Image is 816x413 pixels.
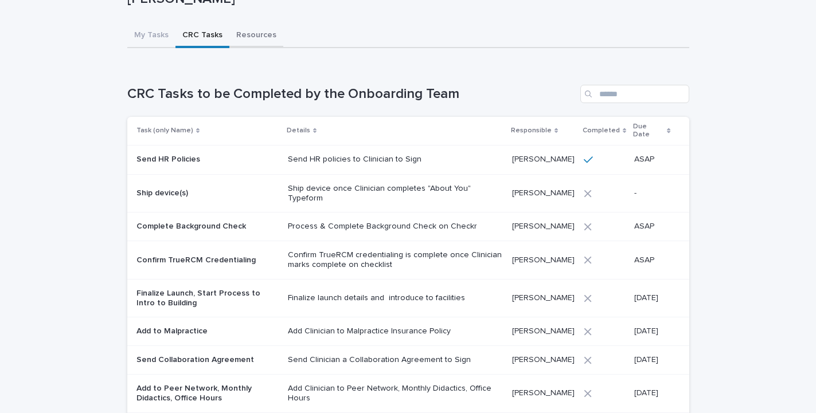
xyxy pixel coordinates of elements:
[634,255,670,265] p: ASAP
[127,86,576,103] h1: CRC Tasks to be Completed by the Onboarding Team
[136,355,279,365] p: Send Collaboration Agreement
[634,188,670,198] p: -
[127,213,689,241] tr: Complete Background CheckProcess & Complete Background Check on Checkr[PERSON_NAME]ASAP
[512,388,575,398] p: [PERSON_NAME]
[288,293,503,303] p: Finalize launch details and introduce to facilities
[287,124,310,137] p: Details
[127,374,689,412] tr: Add to Peer Network, Monthly Didactics, Office HoursAdd Clinician to Peer Network, Monthly Didact...
[288,155,503,164] p: Send HR policies to Clinician to Sign
[288,355,503,365] p: Send Clinician a Collaboration Agreement to Sign
[288,250,503,270] p: Confirm TrueRCM credentialing is complete once Clinician marks complete on checklist
[127,317,689,346] tr: Add to MalpracticeAdd Clinician to Malpractice Insurance Policy[PERSON_NAME][DATE]
[136,327,279,336] p: Add to Malpractice
[288,384,503,403] p: Add Clinician to Peer Network, Monthly Didactics, Office Hours
[288,327,503,336] p: Add Clinician to Malpractice Insurance Policy
[288,222,503,231] p: Process & Complete Background Check on Checkr
[634,155,670,164] p: ASAP
[512,255,575,265] p: [PERSON_NAME]
[136,124,193,137] p: Task (only Name)
[634,388,670,398] p: [DATE]
[127,174,689,213] tr: Ship device(s)Ship device once Clinician completes "About You" Typeform[PERSON_NAME]-
[634,222,670,231] p: ASAP
[511,124,552,137] p: Responsible
[633,120,664,141] p: Due Date
[136,188,279,198] p: Ship device(s)
[136,222,279,231] p: Complete Background Check
[229,24,283,48] button: Resources
[512,188,575,198] p: [PERSON_NAME]
[288,184,503,203] p: Ship device once Clinician completes "About You" Typeform
[127,279,689,317] tr: Finalize Launch, Start Process to Intro to BuildingFinalize launch details and introduce to facil...
[127,24,175,48] button: My Tasks
[136,289,279,308] p: Finalize Launch, Start Process to Intro to Building
[512,222,575,231] p: [PERSON_NAME]
[512,155,575,164] p: [PERSON_NAME]
[175,24,229,48] button: CRC Tasks
[136,384,279,403] p: Add to Peer Network, Monthly Didactics, Office Hours
[136,155,279,164] p: Send HR Policies
[512,355,575,365] p: [PERSON_NAME]
[127,145,689,174] tr: Send HR PoliciesSend HR policies to Clinician to Sign[PERSON_NAME]ASAP
[127,241,689,280] tr: Confirm TrueRCM CredentialingConfirm TrueRCM credentialing is complete once Clinician marks compl...
[634,327,670,336] p: [DATE]
[512,327,575,336] p: [PERSON_NAME]
[512,293,575,303] p: [PERSON_NAME]
[634,355,670,365] p: [DATE]
[583,124,620,137] p: Completed
[634,293,670,303] p: [DATE]
[127,346,689,375] tr: Send Collaboration AgreementSend Clinician a Collaboration Agreement to Sign[PERSON_NAME][DATE]
[580,85,689,103] input: Search
[136,255,279,265] p: Confirm TrueRCM Credentialing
